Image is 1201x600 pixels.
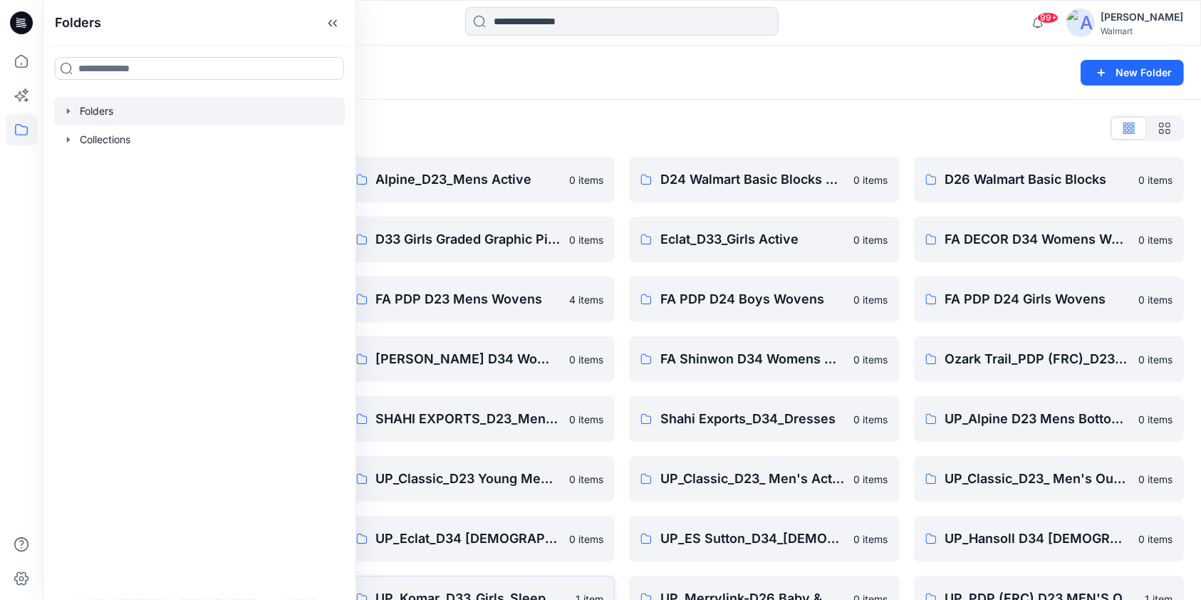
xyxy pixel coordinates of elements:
p: 0 items [854,412,888,427]
img: avatar [1066,9,1095,37]
p: UP_Hansoll D34 [DEMOGRAPHIC_DATA] Knit Tops [945,529,1130,549]
a: Ozark Trail_PDP (FRC)_D23_ Men's Outdoor0 items [914,336,1185,382]
a: UP_Classic_D23_ Men's Outerwear0 items [914,456,1185,502]
p: 0 items [1138,292,1173,307]
a: FA PDP D23 Mens Wovens4 items [345,276,615,322]
a: Eclat_D33_Girls Active0 items [629,217,900,262]
a: UP_Eclat_D34 [DEMOGRAPHIC_DATA] Active0 items [345,516,615,562]
a: UP_Alpine D23 Mens Bottoms0 items [914,396,1185,442]
p: UP_Classic_D23_ Men's Outerwear [945,469,1130,489]
p: 0 items [1138,532,1173,547]
p: 0 items [1138,232,1173,247]
p: FA PDP D24 Girls Wovens [945,289,1130,309]
a: UP_ES Sutton_D34_[DEMOGRAPHIC_DATA] Woven Tops0 items [629,516,900,562]
p: 0 items [1138,472,1173,487]
p: UP_Classic_D23 Young Men Tops [376,469,561,489]
div: [PERSON_NAME] [1101,9,1183,26]
p: UP_ES Sutton_D34_[DEMOGRAPHIC_DATA] Woven Tops [660,529,846,549]
p: 0 items [854,352,888,367]
p: 0 items [1138,352,1173,367]
p: 0 items [854,232,888,247]
p: 0 items [569,412,603,427]
p: FA PDP D23 Mens Wovens [376,289,561,309]
a: SHAHI EXPORTS_D23_Men's Tops0 items [345,396,615,442]
div: Walmart [1101,26,1183,36]
p: 0 items [1138,412,1173,427]
p: 0 items [569,532,603,547]
span: 99+ [1037,12,1059,24]
a: FA DECOR D34 Womens Wovens0 items [914,217,1185,262]
p: 0 items [854,172,888,187]
p: 0 items [854,292,888,307]
p: Shahi Exports_D34_Dresses [660,409,846,429]
p: Eclat_D33_Girls Active [660,229,846,249]
p: D24 Walmart Basic Blocks & Standards [660,170,846,190]
a: FA PDP D24 Boys Wovens0 items [629,276,900,322]
p: 0 items [569,172,603,187]
p: 0 items [1138,172,1173,187]
a: FA Shinwon D34 Womens Knits0 items [629,336,900,382]
button: New Folder [1081,60,1184,86]
p: 4 items [569,292,603,307]
a: D33 Girls Graded Graphic Pilot0 items [345,217,615,262]
p: UP_Alpine D23 Mens Bottoms [945,409,1130,429]
a: UP_Classic_D23_ Men's Active0 items [629,456,900,502]
a: Shahi Exports_D34_Dresses0 items [629,396,900,442]
a: [PERSON_NAME] D34 Womens Wovens0 items [345,336,615,382]
p: [PERSON_NAME] D34 Womens Wovens [376,349,561,369]
a: D24 Walmart Basic Blocks & Standards0 items [629,157,900,202]
p: D33 Girls Graded Graphic Pilot [376,229,561,249]
p: 0 items [854,532,888,547]
p: Ozark Trail_PDP (FRC)_D23_ Men's Outdoor [945,349,1130,369]
a: UP_Hansoll D34 [DEMOGRAPHIC_DATA] Knit Tops0 items [914,516,1185,562]
p: FA DECOR D34 Womens Wovens [945,229,1130,249]
p: SHAHI EXPORTS_D23_Men's Tops [376,409,561,429]
a: UP_Classic_D23 Young Men Tops0 items [345,456,615,502]
p: 0 items [569,472,603,487]
p: FA PDP D24 Boys Wovens [660,289,846,309]
p: 0 items [569,352,603,367]
p: 0 items [569,232,603,247]
p: UP_Eclat_D34 [DEMOGRAPHIC_DATA] Active [376,529,561,549]
a: FA PDP D24 Girls Wovens0 items [914,276,1185,322]
a: Alpine_D23_Mens Active0 items [345,157,615,202]
p: 0 items [854,472,888,487]
p: D26 Walmart Basic Blocks [945,170,1130,190]
p: UP_Classic_D23_ Men's Active [660,469,846,489]
p: FA Shinwon D34 Womens Knits [660,349,846,369]
p: Alpine_D23_Mens Active [376,170,561,190]
a: D26 Walmart Basic Blocks0 items [914,157,1185,202]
